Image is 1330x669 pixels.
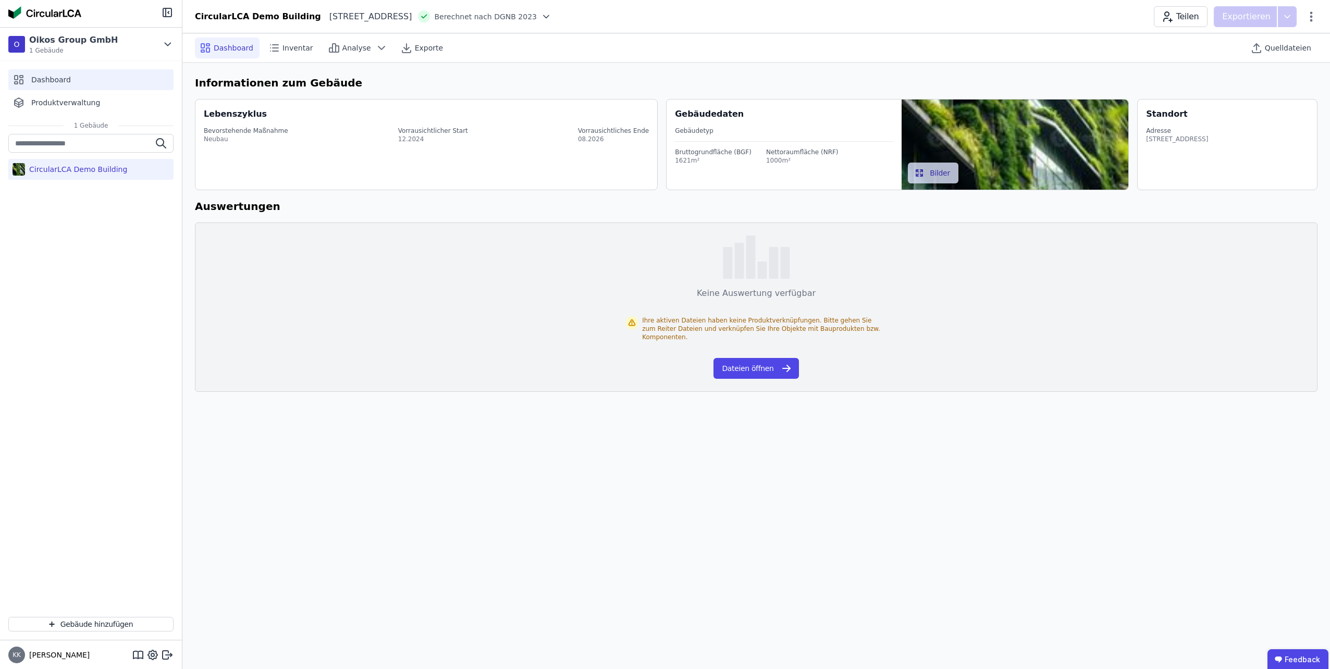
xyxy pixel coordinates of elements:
[697,287,816,300] div: Keine Auswertung verfügbar
[25,650,90,660] span: [PERSON_NAME]
[1154,6,1208,27] button: Teilen
[578,135,649,143] div: 08.2026
[204,108,267,120] div: Lebenszyklus
[766,156,839,165] div: 1000m²
[64,121,119,130] span: 1 Gebäude
[1146,127,1208,135] div: Adresse
[908,163,958,183] button: Bilder
[415,43,443,53] span: Exporte
[31,75,71,85] span: Dashboard
[195,75,1317,91] h6: Informationen zum Gebäude
[13,161,25,178] img: CircularLCA Demo Building
[282,43,313,53] span: Inventar
[214,43,253,53] span: Dashboard
[675,156,752,165] div: 1621m²
[8,6,81,19] img: Concular
[398,127,468,135] div: Vorrausichtlicher Start
[195,10,321,23] div: CircularLCA Demo Building
[766,148,839,156] div: Nettoraumfläche (NRF)
[13,652,21,658] span: KK
[29,46,118,55] span: 1 Gebäude
[675,148,752,156] div: Bruttogrundfläche (BGF)
[321,10,412,23] div: [STREET_ADDRESS]
[204,127,288,135] div: Bevorstehende Maßnahme
[8,617,174,631] button: Gebäude hinzufügen
[1222,10,1273,23] p: Exportieren
[675,108,902,120] div: Gebäudedaten
[1146,108,1187,120] div: Standort
[723,236,790,279] img: empty-state
[29,34,118,46] div: Oikos Group GmbH
[642,316,886,341] div: Ihre aktiven Dateien haben keine Produktverknüpfungen. Bitte gehen Sie zum Reiter Dateien und ver...
[398,135,468,143] div: 12.2024
[8,36,25,53] div: O
[31,97,100,108] span: Produktverwaltung
[342,43,371,53] span: Analyse
[1265,43,1311,53] span: Quelldateien
[25,164,127,175] div: CircularLCA Demo Building
[713,358,798,379] button: Dateien öffnen
[578,127,649,135] div: Vorrausichtliches Ende
[1146,135,1208,143] div: [STREET_ADDRESS]
[675,127,893,135] div: Gebäudetyp
[204,135,288,143] div: Neubau
[195,199,1317,214] h6: Auswertungen
[434,11,537,22] span: Berechnet nach DGNB 2023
